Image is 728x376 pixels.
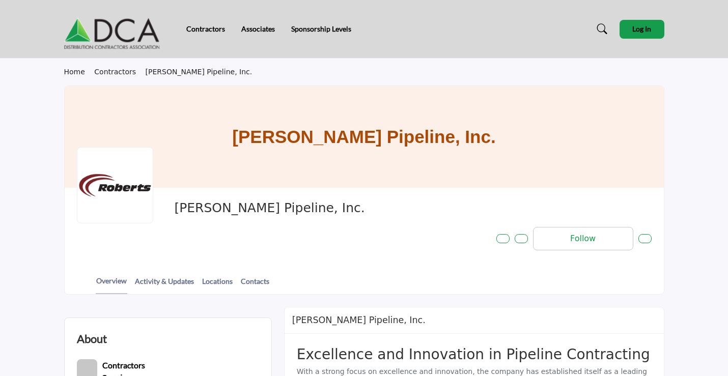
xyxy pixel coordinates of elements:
[587,21,614,37] a: Search
[96,275,127,294] a: Overview
[146,68,253,76] a: [PERSON_NAME] Pipeline, Inc.
[134,276,194,294] a: Activity & Updates
[638,234,652,243] button: More details
[291,24,351,33] a: Sponsorship Levels
[515,234,528,243] button: Like
[102,362,145,370] a: Contractors
[292,315,426,326] h2: Roberts Pipeline, Inc.
[241,24,275,33] a: Associates
[202,276,233,294] a: Locations
[632,24,651,33] span: Log In
[64,9,165,49] img: site Logo
[77,330,107,347] h2: About
[64,68,95,76] a: Home
[232,86,495,188] h1: [PERSON_NAME] Pipeline, Inc.
[102,360,145,370] b: Contractors
[186,24,225,33] a: Contractors
[297,346,652,363] h2: Excellence and Innovation in Pipeline Contracting
[620,20,664,39] button: Log In
[240,276,270,294] a: Contacts
[174,200,454,217] span: Roberts Pipeline, Inc.
[94,68,145,76] a: Contractors
[533,227,633,250] button: Follow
